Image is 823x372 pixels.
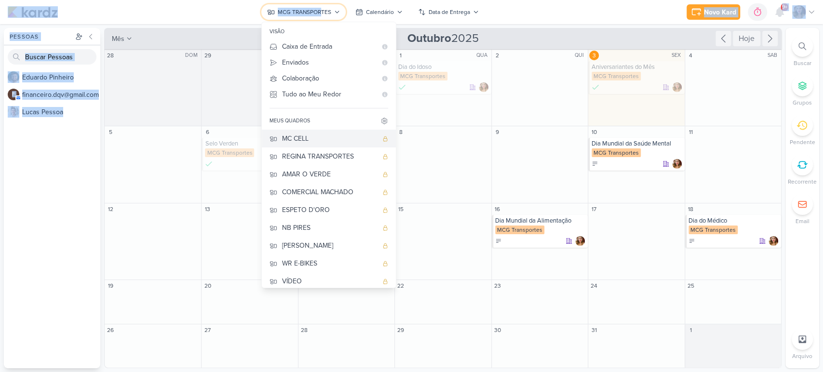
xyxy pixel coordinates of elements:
[22,107,100,117] div: L u c a s P e s s o a
[704,7,736,17] div: Novo Kard
[205,148,254,157] div: MCG Transportes
[282,169,378,179] div: AMAR O VERDE
[282,223,378,233] div: NB PIRES
[790,138,815,146] p: Pendente
[106,204,115,214] div: 12
[22,72,100,82] div: E d u a r d o P i n h e i r o
[270,117,310,125] div: meus quadros
[8,6,58,18] img: kardz.app
[398,63,489,71] div: Dia do Idoso
[262,39,396,54] button: Caixa de Entrada
[493,281,502,291] div: 23
[396,281,405,291] div: 22
[782,3,787,11] span: 9+
[262,70,396,86] button: Colaboração
[688,217,779,225] div: Dia do Médico
[112,34,124,44] span: mês
[672,159,682,169] img: Thaís Leite
[202,281,212,291] div: 20
[262,254,396,272] button: WR E-BIKES
[575,236,585,246] img: Thaís Leite
[262,219,396,237] button: NB PIRES
[733,31,760,46] div: Hoje
[398,72,447,80] div: MCG Transportes
[202,204,212,214] div: 13
[106,127,115,137] div: 5
[382,279,388,284] div: quadro pessoal
[407,31,451,45] strong: Outubro
[282,133,378,144] div: MC CELL
[575,52,587,59] div: QUI
[282,89,377,99] div: Tudo ao Meu Redor
[282,57,377,67] div: Enviados
[282,151,378,161] div: REGINA TRANSPORTES
[382,243,388,249] div: quadro pessoal
[686,51,696,60] div: 4
[793,98,812,107] p: Grupos
[686,325,696,335] div: 1
[262,272,396,290] button: VÍDEO
[794,59,811,67] p: Buscar
[769,236,778,246] img: Thaís Leite
[792,5,806,19] img: Thaís Leite
[106,51,115,60] div: 28
[688,226,738,234] div: MCG Transportes
[262,25,396,39] div: visão
[686,281,696,291] div: 25
[792,352,812,360] p: Arquivo
[493,204,502,214] div: 16
[688,238,695,244] div: A Fazer
[382,136,388,142] div: quadro pessoal
[202,51,212,60] div: 29
[592,63,682,71] div: Aniversariantes do Mês
[396,127,405,137] div: 8
[262,183,396,201] button: COMERCIAL MACHADO
[592,160,598,167] div: A Fazer
[589,325,599,335] div: 31
[785,36,819,67] li: Ctrl + F
[282,73,377,83] div: Colaboração
[382,207,388,213] div: quadro pessoal
[202,127,212,137] div: 6
[205,159,213,169] div: Finalizado
[796,217,810,226] p: Email
[262,130,396,147] button: MC CELL
[672,82,682,92] div: Responsável: Thaís Leite
[202,325,212,335] div: 27
[769,236,778,246] div: Responsável: Thaís Leite
[672,52,684,59] div: SEX
[12,92,15,97] p: f
[22,90,100,100] div: f i n a n c e i r o . d q v @ g m a i l . c o m
[479,82,488,92] img: Thaís Leite
[495,226,544,234] div: MCG Transportes
[282,258,378,268] div: WR E-BIKES
[589,281,599,291] div: 24
[282,205,378,215] div: ESPETO D'ORO
[185,52,200,59] div: DOM
[493,51,502,60] div: 2
[205,140,296,147] div: Selo Verden
[768,52,780,59] div: SAB
[8,32,73,41] div: Pessoas
[396,325,405,335] div: 29
[672,82,682,92] img: Thaís Leite
[479,82,488,92] div: Responsável: Thaís Leite
[106,281,115,291] div: 19
[262,147,396,165] button: REGINA TRANSPORTES
[382,189,388,195] div: quadro pessoal
[495,217,586,225] div: Dia Mundial da Alimentação
[8,71,19,83] img: Eduardo Pinheiro
[686,127,696,137] div: 11
[382,154,388,159] div: quadro pessoal
[262,165,396,183] button: AMAR O VERDE
[589,51,599,60] div: 3
[788,177,817,186] p: Recorrente
[592,140,682,147] div: Dia Mundial da Saúde Mental
[282,276,378,286] div: VÍDEO
[686,204,696,214] div: 18
[672,159,682,169] div: Responsável: Thaís Leite
[106,325,115,335] div: 26
[589,204,599,214] div: 17
[592,72,641,80] div: MCG Transportes
[592,148,641,157] div: MCG Transportes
